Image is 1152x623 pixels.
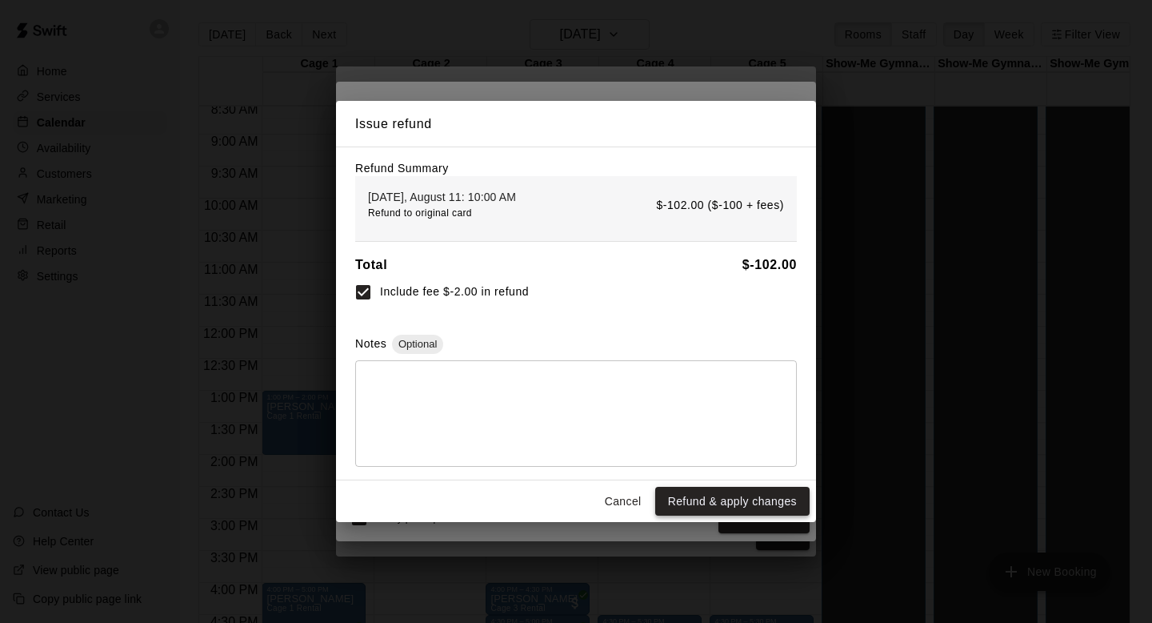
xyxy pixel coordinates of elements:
[655,487,810,516] button: Refund & apply changes
[355,337,386,350] label: Notes
[392,338,443,350] span: Optional
[355,162,449,175] label: Refund Summary
[368,189,516,205] p: [DATE], August 11: 10:00 AM
[336,101,816,147] h2: Issue refund
[656,197,784,214] p: $-102.00 ($-100 + fees)
[355,255,387,275] h6: Total
[380,283,529,300] span: Include fee $-2.00 in refund
[368,207,472,219] span: Refund to original card
[598,487,649,516] button: Cancel
[742,255,797,275] h6: $ -102.00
